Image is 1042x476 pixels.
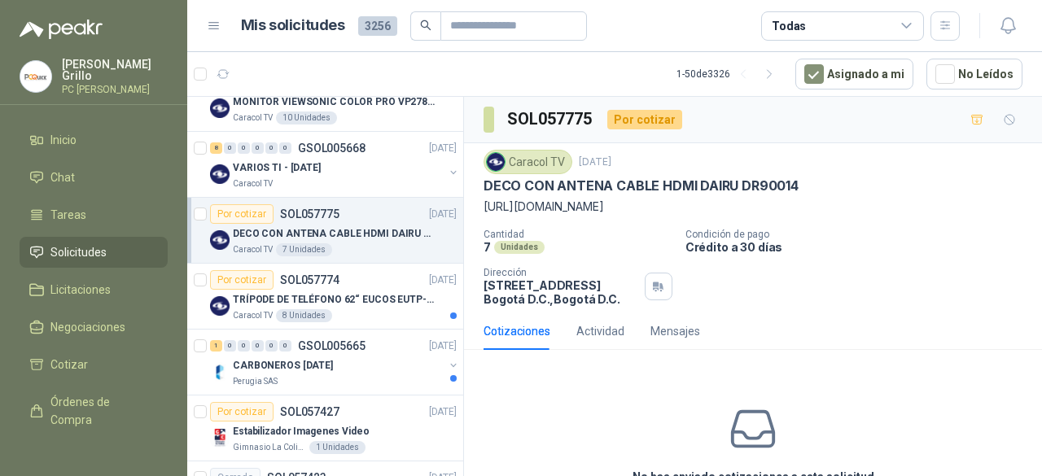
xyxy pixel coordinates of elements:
span: Licitaciones [50,281,111,299]
p: Dirección [484,267,638,278]
p: GSOL005668 [298,142,366,154]
span: Órdenes de Compra [50,393,152,429]
span: Negociaciones [50,318,125,336]
div: 0 [252,142,264,154]
a: Tareas [20,199,168,230]
p: GSOL005665 [298,340,366,352]
a: Órdenes de Compra [20,386,168,435]
a: Inicio [20,124,168,155]
p: SOL057775 [280,208,339,220]
p: [STREET_ADDRESS] Bogotá D.C. , Bogotá D.C. [484,278,638,306]
p: [DATE] [429,141,457,156]
span: Tareas [50,206,86,224]
div: 1 Unidades [309,441,366,454]
a: Licitaciones [20,274,168,305]
div: 10 Unidades [276,111,337,124]
div: 0 [252,340,264,352]
p: Perugia SAS [233,375,278,388]
p: TRÍPODE DE TELÉFONO 62“ EUCOS EUTP-010 [233,292,436,308]
div: 0 [279,142,291,154]
div: 0 [224,340,236,352]
span: Inicio [50,131,77,149]
p: DECO CON ANTENA CABLE HDMI DAIRU DR90014 [484,177,799,194]
div: 0 [265,340,278,352]
p: [DATE] [429,207,457,222]
div: 0 [279,340,291,352]
a: 8 0 0 0 0 0 GSOL005668[DATE] Company LogoVARIOS TI - [DATE]Caracol TV [210,138,460,190]
img: Company Logo [210,362,230,382]
div: 8 [210,142,222,154]
div: 0 [224,142,236,154]
div: Todas [772,17,806,35]
div: 7 Unidades [276,243,332,256]
p: CARBONEROS [DATE] [233,358,333,373]
div: Unidades [494,241,545,254]
p: [DATE] [429,273,457,288]
div: Por cotizar [210,270,274,290]
img: Company Logo [210,230,230,250]
div: Actividad [576,322,624,340]
a: Por cotizarSOL057775[DATE] Company LogoDECO CON ANTENA CABLE HDMI DAIRU DR90014Caracol TV7 Unidades [187,198,463,264]
a: Solicitudes [20,237,168,268]
p: [URL][DOMAIN_NAME] [484,198,1022,216]
p: VARIOS TI - [DATE] [233,160,321,176]
p: PC [PERSON_NAME] [62,85,168,94]
p: Estabilizador Imagenes Video [233,424,370,439]
p: Caracol TV [233,243,273,256]
p: SOL057774 [280,274,339,286]
div: Cotizaciones [484,322,550,340]
img: Company Logo [210,98,230,118]
div: 0 [238,340,250,352]
p: MONITOR VIEWSONIC COLOR PRO VP2786-4K [233,94,436,110]
p: Crédito a 30 días [685,240,1035,254]
a: Por cotizarSOL057427[DATE] Company LogoEstabilizador Imagenes VideoGimnasio La Colina1 Unidades [187,395,463,461]
a: Negociaciones [20,312,168,343]
p: [DATE] [429,338,457,354]
div: Por cotizar [210,204,274,224]
a: Por cotizarSOL057785[DATE] Company LogoMONITOR VIEWSONIC COLOR PRO VP2786-4KCaracol TV10 Unidades [187,66,463,132]
a: Cotizar [20,349,168,380]
div: Por cotizar [607,110,682,129]
span: 3256 [358,16,397,36]
p: Gimnasio La Colina [233,441,306,454]
div: Caracol TV [484,150,572,174]
img: Company Logo [210,296,230,316]
a: 1 0 0 0 0 0 GSOL005665[DATE] Company LogoCARBONEROS [DATE]Perugia SAS [210,336,460,388]
img: Logo peakr [20,20,103,39]
span: search [420,20,431,31]
img: Company Logo [487,153,505,171]
span: Solicitudes [50,243,107,261]
a: Por cotizarSOL057774[DATE] Company LogoTRÍPODE DE TELÉFONO 62“ EUCOS EUTP-010Caracol TV8 Unidades [187,264,463,330]
a: Chat [20,162,168,193]
div: 1 - 50 de 3326 [676,61,782,87]
p: [DATE] [429,404,457,420]
p: Cantidad [484,229,672,240]
p: 7 [484,240,491,254]
p: [PERSON_NAME] Grillo [62,59,168,81]
p: DECO CON ANTENA CABLE HDMI DAIRU DR90014 [233,226,436,242]
span: Chat [50,168,75,186]
div: 0 [265,142,278,154]
p: Caracol TV [233,177,273,190]
div: Por cotizar [210,402,274,421]
div: 1 [210,340,222,352]
h1: Mis solicitudes [241,14,345,37]
img: Company Logo [210,428,230,448]
button: Asignado a mi [795,59,913,90]
button: No Leídos [926,59,1022,90]
div: 8 Unidades [276,309,332,322]
div: 0 [238,142,250,154]
p: Caracol TV [233,111,273,124]
img: Company Logo [210,164,230,184]
span: Cotizar [50,356,88,373]
p: [DATE] [579,155,611,170]
p: Condición de pago [685,229,1035,240]
p: Caracol TV [233,309,273,322]
h3: SOL057775 [507,107,594,132]
img: Company Logo [20,61,51,92]
p: SOL057427 [280,406,339,417]
div: Mensajes [650,322,700,340]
